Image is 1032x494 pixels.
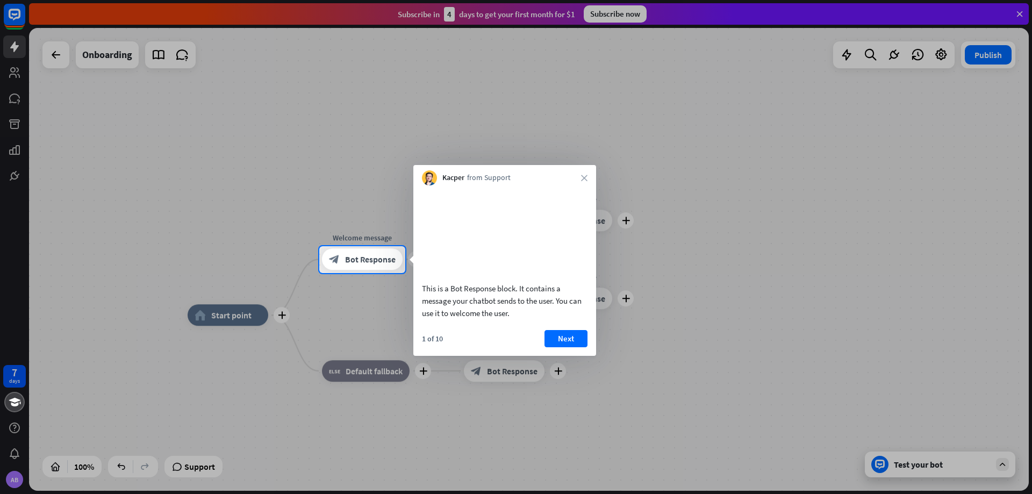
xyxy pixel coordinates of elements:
[422,334,443,343] div: 1 of 10
[581,175,587,181] i: close
[329,254,340,265] i: block_bot_response
[467,173,511,183] span: from Support
[422,282,587,319] div: This is a Bot Response block. It contains a message your chatbot sends to the user. You can use i...
[544,330,587,347] button: Next
[442,173,464,183] span: Kacper
[345,254,396,265] span: Bot Response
